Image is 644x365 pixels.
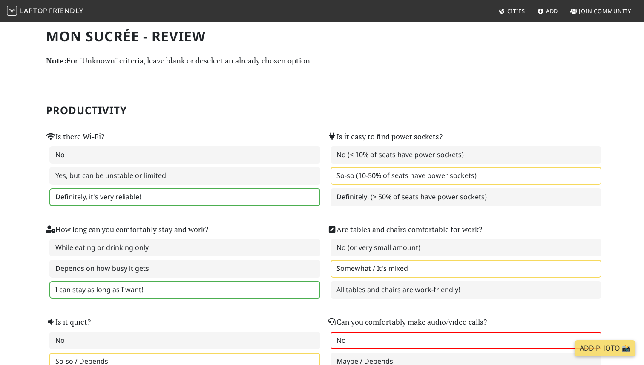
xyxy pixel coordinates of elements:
label: Is it easy to find power sockets? [327,131,443,143]
label: Is it quiet? [46,316,91,328]
img: LaptopFriendly [7,6,17,16]
label: So-so (10-50% of seats have power sockets) [331,167,601,185]
a: Cities [495,3,529,19]
a: LaptopFriendly LaptopFriendly [7,4,83,19]
label: No [331,332,601,350]
span: Join Community [579,7,631,15]
h2: Productivity [46,104,598,117]
p: For "Unknown" criteria, leave blank or deselect an already chosen option. [46,55,598,67]
a: Add Photo 📸 [575,340,635,356]
label: Depends on how busy it gets [49,260,320,278]
span: Friendly [49,6,83,15]
label: Definitely, it's very reliable! [49,188,320,206]
label: All tables and chairs are work-friendly! [331,281,601,299]
span: Add [546,7,558,15]
label: I can stay as long as I want! [49,281,320,299]
span: Cities [507,7,525,15]
label: Somewhat / It's mixed [331,260,601,278]
h1: Mon Sucrée - Review [46,28,598,44]
a: Add [534,3,562,19]
label: Yes, but can be unstable or limited [49,167,320,185]
label: Are tables and chairs comfortable for work? [327,224,482,236]
label: While eating or drinking only [49,239,320,257]
label: Is there Wi-Fi? [46,131,104,143]
span: Laptop [20,6,48,15]
label: No (or very small amount) [331,239,601,257]
label: No (< 10% of seats have power sockets) [331,146,601,164]
label: No [49,332,320,350]
a: Join Community [567,3,635,19]
strong: Note: [46,55,66,66]
label: No [49,146,320,164]
label: How long can you comfortably stay and work? [46,224,208,236]
label: Can you comfortably make audio/video calls? [327,316,487,328]
label: Definitely! (> 50% of seats have power sockets) [331,188,601,206]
